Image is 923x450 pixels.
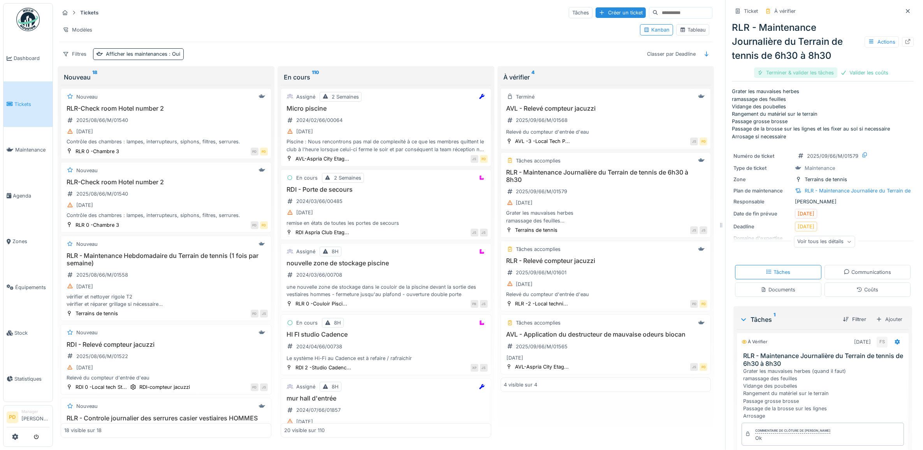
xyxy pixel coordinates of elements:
div: Commentaire de clôture de [PERSON_NAME] [755,428,830,434]
div: Tâches [569,7,592,18]
h3: AVL - Relevé compteur jacuzzi [504,105,708,112]
div: JS [260,383,268,391]
div: RLR - Maintenance Journalière du Terrain de tennis de 6h30 à 8h30 [732,21,914,63]
div: AVL-Aspria City Etag... [515,363,569,371]
span: Stock [14,329,49,337]
sup: 18 [92,72,97,82]
div: XP [471,364,478,372]
div: 2025/09/66/M/01579 [516,188,568,195]
div: [DATE] [798,223,814,230]
div: vérifier et nettoyer rigole T2 vérifier et réparer grillage si nécessaire Nettoyer les entrées de... [64,293,268,308]
div: 20 visible sur 110 [284,427,325,434]
div: Tâches [740,315,837,324]
div: À vérifier [742,339,767,345]
div: RLR -2 -Local techni... [515,300,568,307]
div: RDI-compteur jacuzzi [139,383,190,391]
div: 2025/09/66/M/01601 [516,269,567,276]
span: Agenda [13,192,49,199]
p: Grater les mauvaises herbes ramassage des feuilles Vidange des poubelles Rangement du matériel su... [732,88,914,140]
div: PD [251,148,258,155]
span: Statistiques [14,375,49,383]
div: Documents [761,286,795,293]
div: RDI 2 -Studio Cadenc... [295,364,351,371]
div: En cours [296,319,318,326]
div: En cours [284,72,488,82]
a: Agenda [4,173,53,219]
h3: RLR-Check room Hotel number 2 [64,105,268,112]
span: Dashboard [14,55,49,62]
div: Contrôle des chambres : lampes, interrupteurs, siphons, filtres, serrures. [64,138,268,145]
div: 8H [332,383,339,390]
div: Le système Hi-Fi au Cadence est à refaire / rafraichir [284,355,488,362]
div: Terminer & valider les tâches [754,67,837,78]
h3: RDI - Porte de secours [284,186,488,193]
div: Relevé du compteur d'entrée d'eau [504,128,708,136]
div: 8H [332,248,339,255]
div: Tâches accomplies [516,245,561,253]
div: RLR 0 -Chambre 3 [76,148,119,155]
div: PD [690,300,698,308]
div: 2024/03/66/00485 [296,198,343,205]
div: Voir tous les détails [794,236,855,247]
a: Tickets [4,81,53,127]
div: Nouveau [76,402,98,410]
h3: RLR - Maintenance Journalière du Terrain de tennis de 6h30 à 8h30 [504,169,708,184]
div: remise en états de toutes les portes de secours [284,219,488,227]
h3: mur hall d'entrée [284,395,488,402]
div: [DATE] [854,338,871,346]
div: 2024/03/66/00708 [296,271,342,279]
div: JS [471,155,478,163]
div: JS [471,229,478,236]
li: [PERSON_NAME] [21,409,49,425]
div: Valider les coûts [837,67,892,78]
div: Terrains de tennis [805,176,847,183]
a: Dashboard [4,35,53,81]
div: Créer un ticket [596,7,646,18]
div: AVL -3 -Local Tech P... [515,138,570,145]
h3: Micro piscine [284,105,488,112]
div: En cours [296,174,318,182]
div: RLR 0 -Couloir Pisci... [295,300,347,307]
h3: RDI - Relevé compteur jacuzzi [64,341,268,348]
div: [DATE] [76,364,93,371]
div: [DATE] [76,201,93,209]
li: PD [7,411,18,423]
a: PD Manager[PERSON_NAME] [7,409,49,427]
div: 2025/08/66/M/01558 [76,271,128,279]
div: 2025/09/66/M/01565 [516,343,568,350]
div: Terminé [516,93,535,101]
a: Maintenance [4,127,53,173]
div: PD [480,155,488,163]
div: 2025/08/66/M/01540 [76,116,128,124]
div: Manager [21,409,49,415]
div: 2025/09/66/M/01568 [516,116,568,124]
div: [DATE] [516,281,533,288]
div: [DATE] [76,283,93,290]
div: Afficher les maintenances [106,50,180,58]
h3: RLR - Controle journalier des serrures casier vestiaires HOMMES [64,415,268,422]
div: Ok [755,434,830,442]
div: JS [480,300,488,308]
div: [DATE] [296,209,313,216]
div: [DATE] [798,210,814,217]
div: JS [480,364,488,372]
div: JS [690,363,698,371]
div: 2024/04/66/00738 [296,343,342,350]
span: Tickets [14,101,49,108]
div: 2 Semaines [332,93,359,101]
div: Nouveau [76,167,98,174]
a: Stock [4,310,53,356]
div: JS [260,310,268,318]
div: Relevé du compteur d'entrée d'eau [64,374,268,381]
div: AVL-Aspria City Etag... [295,155,349,162]
div: Date de fin prévue [733,210,792,217]
div: Responsable [733,198,792,205]
a: Zones [4,219,53,265]
strong: Tickets [77,9,102,16]
div: Contrôle des chambres : lampes, interrupteurs, siphons, filtres, serrures. [64,212,268,219]
div: FS [877,337,888,348]
div: Nouveau [76,240,98,248]
sup: 110 [312,72,319,82]
h3: AVL - Application du destructeur de mauvaise odeurs biocan [504,331,708,338]
div: [DATE] [516,199,533,206]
